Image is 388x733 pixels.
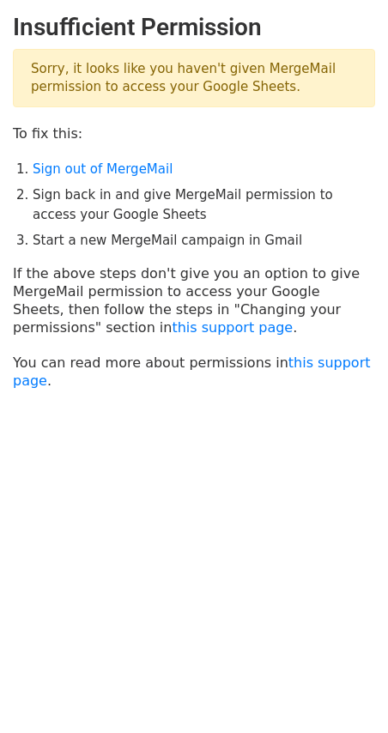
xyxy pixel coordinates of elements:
[13,354,375,390] p: You can read more about permissions in .
[13,124,375,142] p: To fix this:
[13,13,375,42] h2: Insufficient Permission
[13,264,375,336] p: If the above steps don't give you an option to give MergeMail permission to access your Google Sh...
[33,185,375,224] li: Sign back in and give MergeMail permission to access your Google Sheets
[13,49,375,107] p: Sorry, it looks like you haven't given MergeMail permission to access your Google Sheets.
[33,231,375,251] li: Start a new MergeMail campaign in Gmail
[172,319,293,336] a: this support page
[13,354,371,389] a: this support page
[33,161,173,177] a: Sign out of MergeMail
